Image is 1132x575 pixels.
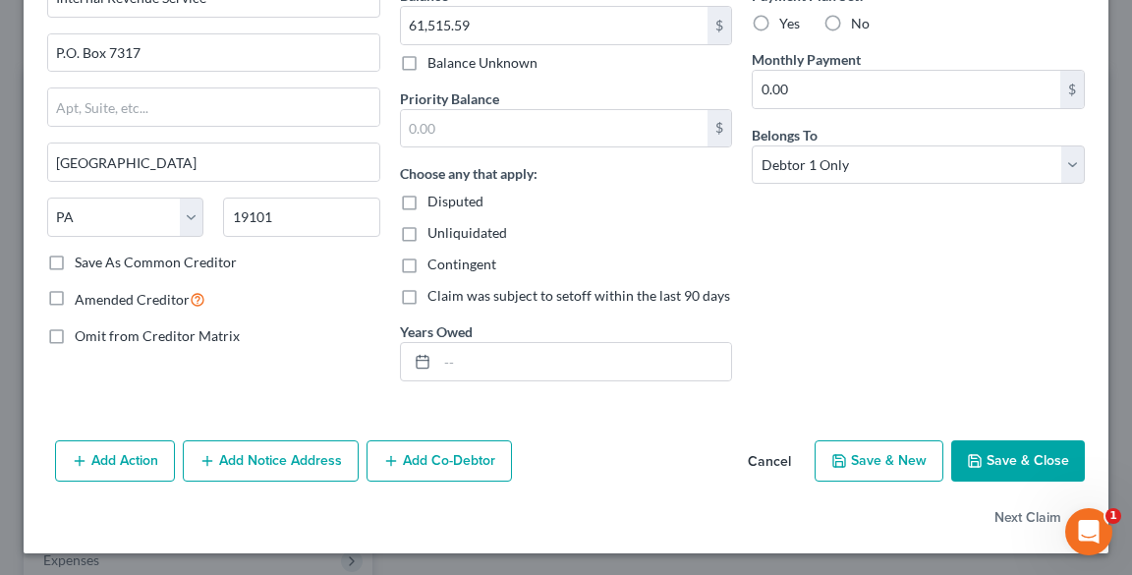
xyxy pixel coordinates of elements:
span: Unliquidated [427,224,507,241]
input: 0.00 [401,7,708,44]
span: 1 [1105,508,1121,524]
span: Belongs To [752,127,818,144]
span: Contingent [427,256,496,272]
span: Claim was subject to setoff within the last 90 days [427,287,730,304]
span: Disputed [427,193,483,209]
input: Enter city... [48,144,379,181]
span: Amended Creditor [75,291,190,308]
div: $ [707,7,731,44]
label: Balance Unknown [427,53,538,73]
label: Years Owed [400,321,473,342]
input: 0.00 [753,71,1060,108]
label: Save As Common Creditor [75,253,237,272]
label: Priority Balance [400,88,499,109]
span: Yes [779,15,800,31]
button: Save & New [815,440,943,482]
button: Add Action [55,440,175,482]
div: $ [1060,71,1084,108]
button: Add Co-Debtor [367,440,512,482]
label: Choose any that apply: [400,163,538,184]
button: Cancel [732,442,807,482]
label: Monthly Payment [752,49,861,70]
input: Enter address... [48,34,379,72]
button: Add Notice Address [183,440,359,482]
input: 0.00 [401,110,708,147]
div: $ [707,110,731,147]
button: Save & Close [951,440,1085,482]
input: Apt, Suite, etc... [48,88,379,126]
input: Enter zip... [223,198,379,237]
iframe: Intercom live chat [1065,508,1112,555]
span: No [851,15,870,31]
span: Omit from Creditor Matrix [75,327,240,344]
button: Next Claim [994,497,1085,539]
input: -- [437,343,732,380]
